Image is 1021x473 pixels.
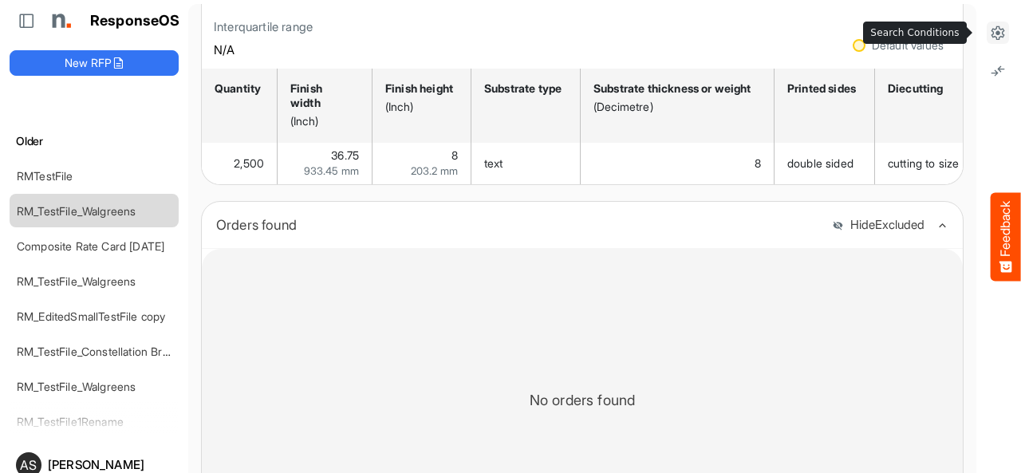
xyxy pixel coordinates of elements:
[787,156,853,170] span: double sided
[234,156,264,170] span: 2,500
[17,309,165,323] a: RM_EditedSmallTestFile copy
[875,143,980,184] td: cutting to size is template cell Column Header httpsnorthellcomontologiesmapping-rulesmanufacturi...
[215,81,259,96] div: Quantity
[484,156,503,170] span: text
[832,219,924,232] button: HideExcluded
[17,204,136,218] a: RM_TestFile_Walgreens
[278,143,373,184] td: 36.75 is template cell Column Header httpsnorthellcomontologiesmapping-rulesmeasurementhasfinishs...
[20,459,37,471] span: AS
[290,81,354,110] div: Finish width
[373,143,471,184] td: 8 is template cell Column Header httpsnorthellcomontologiesmapping-rulesmeasurementhasfinishsizeh...
[864,22,965,43] div: Search Conditions
[888,156,959,170] span: cutting to size
[471,143,581,184] td: text is template cell Column Header httpsnorthellcomontologiesmapping-rulesmaterialhassubstratema...
[593,100,756,114] div: (Decimetre)
[385,100,453,114] div: (Inch)
[17,345,256,358] a: RM_TestFile_Constellation Brands - ROS prices
[44,5,76,37] img: Northell
[787,81,857,96] div: Printed sides
[214,19,313,35] h6: Interquartile range
[581,143,775,184] td: 8 is template cell Column Header httpsnorthellcomontologiesmapping-rulesmaterialhasmaterialthickn...
[202,143,278,184] td: 2500 is template cell Column Header httpsnorthellcomontologiesmapping-rulesorderhasquantity
[411,164,458,177] span: 203.2 mm
[304,164,359,177] span: 933.45 mm
[17,239,164,253] a: Composite Rate Card [DATE]
[90,13,180,30] h1: ResponseOS
[484,81,562,96] div: Substrate type
[216,214,820,236] div: Orders found
[385,81,453,96] div: Finish height
[48,459,172,471] div: [PERSON_NAME]
[214,43,313,57] h5: N/A
[17,380,136,393] a: RM_TestFile_Walgreens
[775,143,875,184] td: double sided is template cell Column Header httpsnorthellcomontologiesmapping-rulesmanufacturingh...
[755,156,761,170] span: 8
[290,114,354,128] div: (Inch)
[530,388,635,412] p: No orders found
[331,148,359,162] span: 36.75
[991,192,1021,281] button: Feedback
[10,132,179,150] h6: Older
[872,40,944,51] div: Default values
[17,274,136,288] a: RM_TestFile_Walgreens
[451,148,458,162] span: 8
[10,50,179,76] button: New RFP
[17,169,73,183] a: RMTestFile
[888,81,962,96] div: Diecutting
[593,81,756,96] div: Substrate thickness or weight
